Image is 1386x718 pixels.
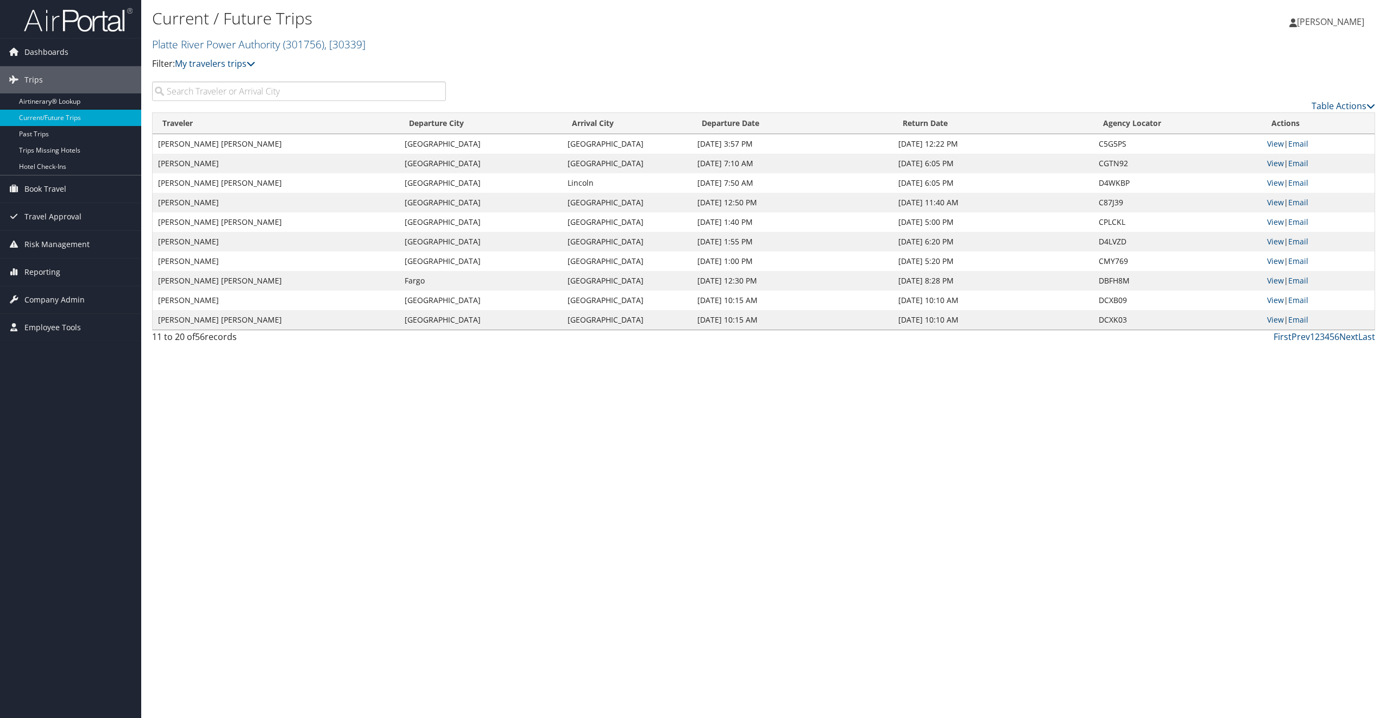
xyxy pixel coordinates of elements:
[1267,217,1284,227] a: View
[153,251,399,271] td: [PERSON_NAME]
[399,134,562,154] td: [GEOGRAPHIC_DATA]
[1262,154,1375,173] td: |
[562,212,692,232] td: [GEOGRAPHIC_DATA]
[1288,178,1308,188] a: Email
[152,330,446,349] div: 11 to 20 of records
[152,57,967,71] p: Filter:
[1262,134,1375,154] td: |
[1262,193,1375,212] td: |
[1262,113,1375,134] th: Actions
[153,134,399,154] td: [PERSON_NAME] [PERSON_NAME]
[399,113,562,134] th: Departure City: activate to sort column ascending
[1291,331,1310,343] a: Prev
[893,291,1093,310] td: [DATE] 10:10 AM
[692,173,893,193] td: [DATE] 7:50 AM
[562,154,692,173] td: [GEOGRAPHIC_DATA]
[24,286,85,313] span: Company Admin
[1093,310,1262,330] td: DCXK03
[1288,256,1308,266] a: Email
[692,271,893,291] td: [DATE] 12:30 PM
[692,154,893,173] td: [DATE] 7:10 AM
[1262,232,1375,251] td: |
[1289,5,1375,38] a: [PERSON_NAME]
[1325,331,1330,343] a: 4
[1093,232,1262,251] td: D4LVZD
[24,231,90,258] span: Risk Management
[893,271,1093,291] td: [DATE] 8:28 PM
[324,37,366,52] span: , [ 30339 ]
[24,175,66,203] span: Book Travel
[1262,271,1375,291] td: |
[1093,154,1262,173] td: CGTN92
[24,314,81,341] span: Employee Tools
[1320,331,1325,343] a: 3
[893,310,1093,330] td: [DATE] 10:10 AM
[153,232,399,251] td: [PERSON_NAME]
[692,193,893,212] td: [DATE] 12:50 PM
[1274,331,1291,343] a: First
[1093,212,1262,232] td: CPLCKL
[1262,173,1375,193] td: |
[1267,197,1284,207] a: View
[893,193,1093,212] td: [DATE] 11:40 AM
[562,193,692,212] td: [GEOGRAPHIC_DATA]
[562,271,692,291] td: [GEOGRAPHIC_DATA]
[1297,16,1364,28] span: [PERSON_NAME]
[1288,197,1308,207] a: Email
[1310,331,1315,343] a: 1
[399,232,562,251] td: [GEOGRAPHIC_DATA]
[1093,113,1262,134] th: Agency Locator: activate to sort column ascending
[1267,236,1284,247] a: View
[1262,310,1375,330] td: |
[399,271,562,291] td: Fargo
[893,173,1093,193] td: [DATE] 6:05 PM
[893,134,1093,154] td: [DATE] 12:22 PM
[1267,256,1284,266] a: View
[399,251,562,271] td: [GEOGRAPHIC_DATA]
[1093,251,1262,271] td: CMY769
[1330,331,1334,343] a: 5
[1262,291,1375,310] td: |
[893,113,1093,134] th: Return Date: activate to sort column ascending
[153,291,399,310] td: [PERSON_NAME]
[692,251,893,271] td: [DATE] 1:00 PM
[1267,295,1284,305] a: View
[562,134,692,154] td: [GEOGRAPHIC_DATA]
[562,291,692,310] td: [GEOGRAPHIC_DATA]
[24,259,60,286] span: Reporting
[399,193,562,212] td: [GEOGRAPHIC_DATA]
[24,66,43,93] span: Trips
[1267,178,1284,188] a: View
[1288,236,1308,247] a: Email
[1267,138,1284,149] a: View
[1267,158,1284,168] a: View
[24,39,68,66] span: Dashboards
[1358,331,1375,343] a: Last
[153,113,399,134] th: Traveler: activate to sort column ascending
[153,173,399,193] td: [PERSON_NAME] [PERSON_NAME]
[692,310,893,330] td: [DATE] 10:15 AM
[399,154,562,173] td: [GEOGRAPHIC_DATA]
[283,37,324,52] span: ( 301756 )
[152,81,446,101] input: Search Traveler or Arrival City
[153,271,399,291] td: [PERSON_NAME] [PERSON_NAME]
[1262,212,1375,232] td: |
[399,173,562,193] td: [GEOGRAPHIC_DATA]
[562,173,692,193] td: Lincoln
[24,203,81,230] span: Travel Approval
[1093,134,1262,154] td: C5G5PS
[1339,331,1358,343] a: Next
[562,232,692,251] td: [GEOGRAPHIC_DATA]
[1267,314,1284,325] a: View
[562,113,692,134] th: Arrival City: activate to sort column ascending
[153,212,399,232] td: [PERSON_NAME] [PERSON_NAME]
[692,232,893,251] td: [DATE] 1:55 PM
[175,58,255,70] a: My travelers trips
[1315,331,1320,343] a: 2
[692,212,893,232] td: [DATE] 1:40 PM
[195,331,205,343] span: 56
[1288,138,1308,149] a: Email
[1288,158,1308,168] a: Email
[399,212,562,232] td: [GEOGRAPHIC_DATA]
[562,310,692,330] td: [GEOGRAPHIC_DATA]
